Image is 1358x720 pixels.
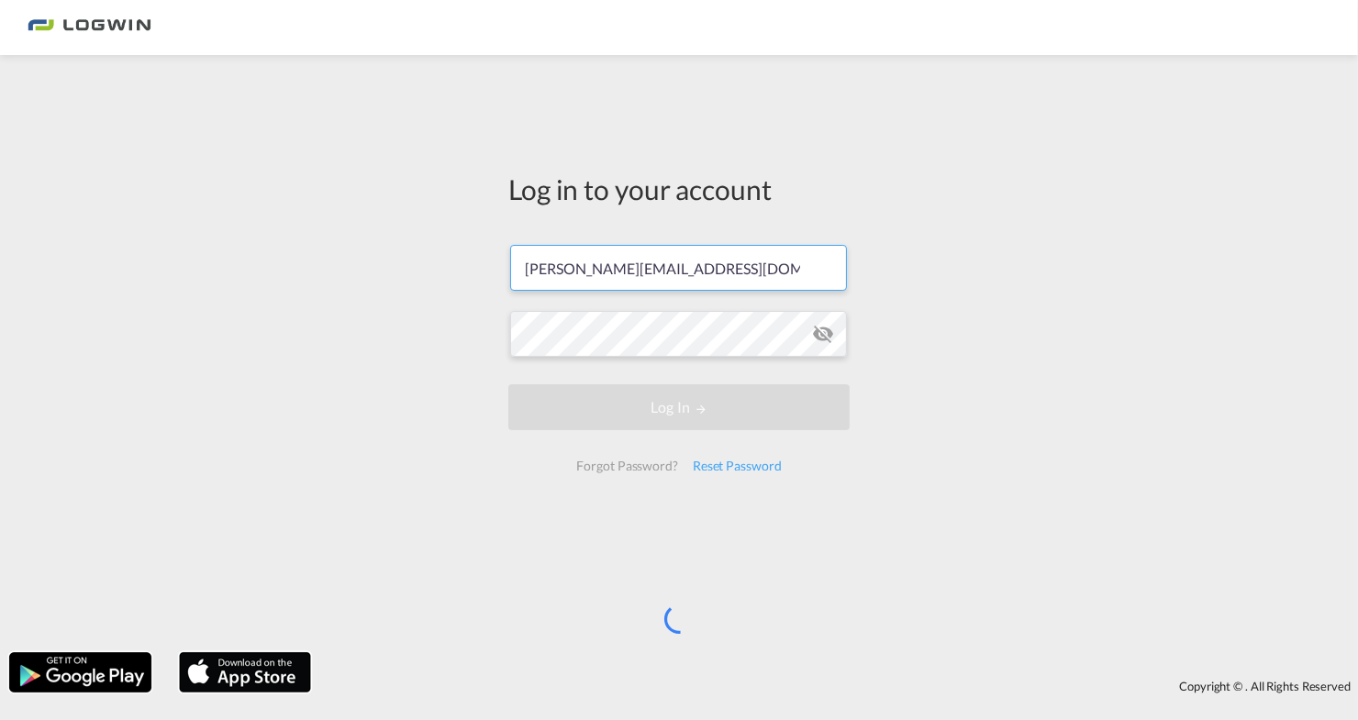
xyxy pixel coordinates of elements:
[508,384,850,430] button: LOGIN
[510,245,847,291] input: Enter email/phone number
[685,449,789,482] div: Reset Password
[812,323,834,345] md-icon: icon-eye-off
[508,170,850,208] div: Log in to your account
[7,650,153,694] img: google.png
[177,650,313,694] img: apple.png
[28,7,151,49] img: bc73a0e0d8c111efacd525e4c8ad7d32.png
[569,449,685,482] div: Forgot Password?
[320,670,1358,702] div: Copyright © . All Rights Reserved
